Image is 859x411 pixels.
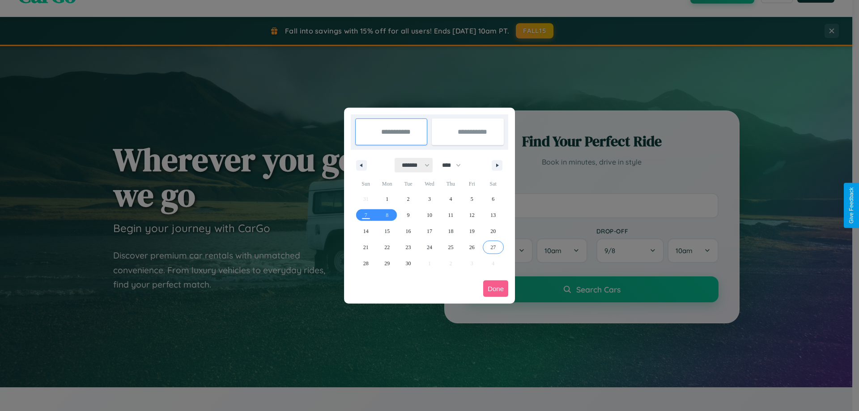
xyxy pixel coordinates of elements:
[469,239,475,255] span: 26
[406,239,411,255] span: 23
[376,223,397,239] button: 15
[448,223,453,239] span: 18
[419,207,440,223] button: 10
[461,191,482,207] button: 5
[398,223,419,239] button: 16
[427,239,432,255] span: 24
[440,239,461,255] button: 25
[461,177,482,191] span: Fri
[386,207,388,223] span: 8
[384,239,390,255] span: 22
[419,223,440,239] button: 17
[469,207,475,223] span: 12
[406,223,411,239] span: 16
[406,255,411,271] span: 30
[363,223,369,239] span: 14
[449,191,452,207] span: 4
[376,255,397,271] button: 29
[492,191,494,207] span: 6
[376,207,397,223] button: 8
[407,207,410,223] span: 9
[448,239,453,255] span: 25
[419,177,440,191] span: Wed
[407,191,410,207] span: 2
[376,239,397,255] button: 22
[355,177,376,191] span: Sun
[427,223,432,239] span: 17
[398,177,419,191] span: Tue
[419,191,440,207] button: 3
[461,239,482,255] button: 26
[440,223,461,239] button: 18
[848,187,855,224] div: Give Feedback
[461,207,482,223] button: 12
[398,255,419,271] button: 30
[483,280,508,297] button: Done
[483,223,504,239] button: 20
[440,207,461,223] button: 11
[376,177,397,191] span: Mon
[363,255,369,271] span: 28
[471,191,473,207] span: 5
[428,191,431,207] span: 3
[365,207,367,223] span: 7
[461,223,482,239] button: 19
[440,191,461,207] button: 4
[490,239,496,255] span: 27
[483,177,504,191] span: Sat
[490,223,496,239] span: 20
[386,191,388,207] span: 1
[384,223,390,239] span: 15
[469,223,475,239] span: 19
[490,207,496,223] span: 13
[483,207,504,223] button: 13
[355,223,376,239] button: 14
[384,255,390,271] span: 29
[427,207,432,223] span: 10
[440,177,461,191] span: Thu
[376,191,397,207] button: 1
[363,239,369,255] span: 21
[419,239,440,255] button: 24
[355,255,376,271] button: 28
[355,239,376,255] button: 21
[398,191,419,207] button: 2
[483,239,504,255] button: 27
[355,207,376,223] button: 7
[398,207,419,223] button: 9
[398,239,419,255] button: 23
[483,191,504,207] button: 6
[448,207,454,223] span: 11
